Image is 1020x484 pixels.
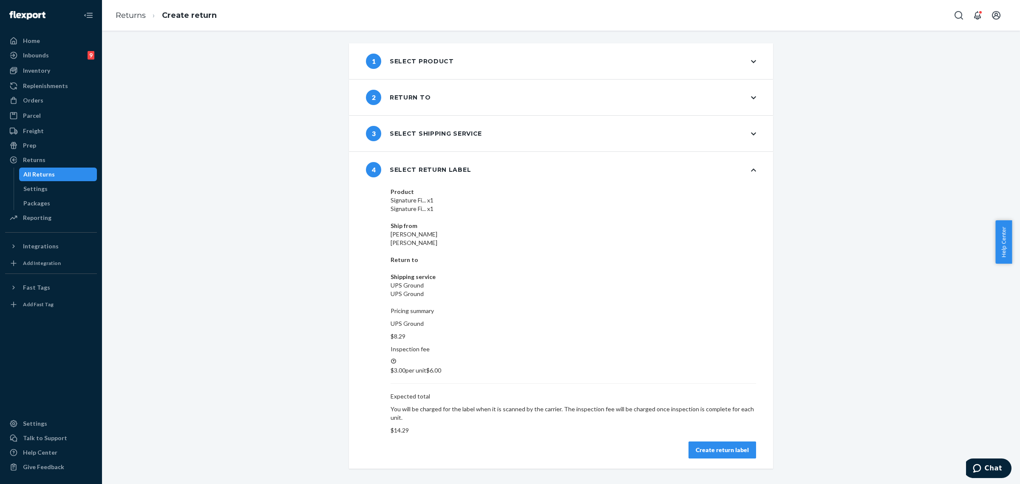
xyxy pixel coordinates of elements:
button: Open notifications [969,7,986,24]
button: Close Navigation [80,7,97,24]
p: UPS Ground [391,319,756,328]
a: Add Integration [5,256,97,270]
p: Inspection fee [391,345,756,353]
a: Packages [19,196,97,210]
a: Reporting [5,211,97,225]
button: Help Center [995,220,1012,264]
div: Inbounds [23,51,49,60]
div: Inventory [23,66,50,75]
div: Returns [23,156,45,164]
button: Integrations [5,239,97,253]
a: Create return [162,11,217,20]
div: Replenishments [23,82,68,90]
div: Reporting [23,214,51,222]
p: Pricing summary [391,307,756,315]
a: Settings [5,417,97,430]
a: Returns [116,11,146,20]
a: Inbounds9 [5,48,97,62]
div: Select shipping service [366,126,482,141]
div: Parcel [23,111,41,120]
a: Home [5,34,97,48]
dd: UPS Ground [391,290,756,298]
a: Prep [5,139,97,152]
a: Returns [5,153,97,167]
span: 3 [366,126,381,141]
div: Settings [23,419,47,428]
button: Open Search Box [950,7,967,24]
dd: Signature Fi... x1 [391,205,756,213]
dd: Signature Fi... x1 [391,196,756,205]
div: Select return label [366,162,471,177]
button: Fast Tags [5,281,97,294]
dd: [PERSON_NAME] [391,239,756,247]
div: Select product [366,54,454,69]
div: Packages [23,199,50,208]
button: Open account menu [988,7,1005,24]
div: Fast Tags [23,283,50,292]
dd: [PERSON_NAME] [391,230,756,239]
iframe: Opens a widget where you can chat to one of our agents [966,458,1011,480]
p: Expected total [391,392,756,401]
dt: Ship from [391,222,756,230]
button: Give Feedback [5,460,97,474]
div: Give Feedback [23,463,64,471]
p: $14.29 [391,426,756,435]
a: Settings [19,182,97,196]
span: 4 [366,162,381,177]
a: Freight [5,124,97,138]
a: Add Fast Tag [5,298,97,311]
div: Settings [23,185,48,193]
div: Freight [23,127,44,135]
div: Integrations [23,242,59,251]
button: Create return label [688,441,756,458]
a: Parcel [5,109,97,122]
div: 9 [88,51,94,60]
div: Return to [366,90,431,105]
a: Replenishments [5,79,97,93]
span: 1 [366,54,381,69]
p: $6.00 [391,366,756,375]
div: Prep [23,141,36,150]
button: Talk to Support [5,431,97,445]
div: Home [23,37,40,45]
div: Create return label [696,446,749,454]
div: Add Fast Tag [23,301,54,308]
div: Help Center [23,448,57,457]
div: Orders [23,96,43,105]
dt: Product [391,188,756,196]
a: Inventory [5,64,97,77]
div: Add Integration [23,259,61,267]
div: Talk to Support [23,434,67,442]
div: All Returns [23,170,55,179]
span: 2 [366,90,381,105]
a: Help Center [5,446,97,459]
a: All Returns [19,168,97,181]
dt: Return to [391,256,756,264]
ol: breadcrumbs [109,3,224,28]
dt: Shipping service [391,273,756,281]
p: You will be charged for the label when it is scanned by the carrier. The inspection fee will be c... [391,405,756,422]
img: Flexport logo [9,11,45,20]
a: Orders [5,94,97,107]
dd: UPS Ground [391,281,756,290]
p: $8.29 [391,332,756,341]
span: $3.00 per unit [391,367,426,374]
